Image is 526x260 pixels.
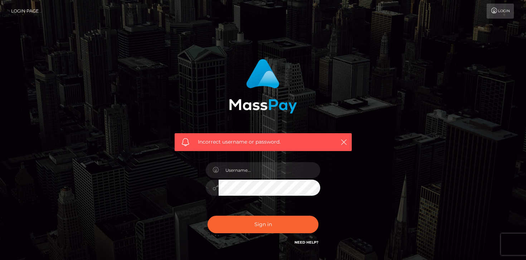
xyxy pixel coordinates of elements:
[11,4,39,19] a: Login Page
[219,162,320,178] input: Username...
[229,59,297,114] img: MassPay Login
[208,216,318,233] button: Sign in
[198,138,328,146] span: Incorrect username or password.
[487,4,514,19] a: Login
[294,240,318,245] a: Need Help?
